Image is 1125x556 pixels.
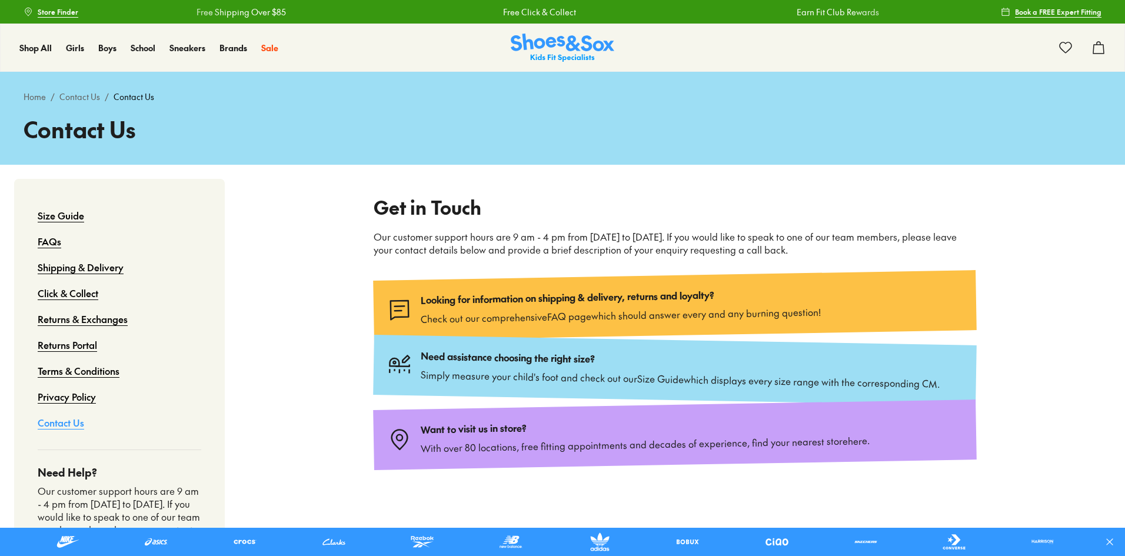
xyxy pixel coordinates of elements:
img: Type_pin-location_4d04f02a-07cc-4141-9a26-632a78aeb15f.svg [388,427,412,451]
p: Need assistance choosing the right size? [421,349,940,371]
p: Check out our comprehensive which should answer every and any burning question! [421,304,821,325]
p: Want to visit us in store? [421,415,870,436]
h1: Contact Us [24,112,1101,146]
span: Store Finder [38,6,78,17]
div: / / [24,91,1101,103]
img: Type_measuring-tape.svg [388,353,412,377]
a: FAQs [38,228,61,254]
a: School [131,42,155,54]
span: Book a FREE Expert Fitting [1015,6,1101,17]
a: Sale [261,42,278,54]
a: Sneakers [169,42,205,54]
span: Contact Us [114,91,154,103]
a: Boys [98,42,117,54]
a: Free Shipping Over $85 [197,6,286,18]
a: Home [24,91,46,103]
a: Returns & Exchanges [38,306,128,332]
a: Returns Portal [38,332,97,358]
a: Contact Us [38,409,84,435]
p: Our customer support hours are 9 am - 4 pm from [DATE] to [DATE]. If you would like to speak to o... [374,231,976,257]
a: Shop All [19,42,52,54]
p: Looking for information on shipping & delivery, returns and loyalty? [421,287,821,307]
p: Simply measure your child's foot and check out our which displays every size range with the corre... [421,367,940,390]
a: Terms & Conditions [38,358,119,384]
a: Girls [66,42,84,54]
a: Size Guide [38,202,84,228]
img: Type_chat-text.svg [388,298,412,322]
a: Click & Collect [38,280,98,306]
a: Book a FREE Expert Fitting [1001,1,1101,22]
a: here [848,434,867,447]
a: Shoes & Sox [511,34,614,62]
h2: Get in Touch [374,193,976,221]
a: Free Click & Collect [503,6,576,18]
a: Store Finder [24,1,78,22]
a: Earn Fit Club Rewards [797,6,879,18]
h4: Need Help? [38,464,201,480]
a: Contact Us [59,91,100,103]
a: Shipping & Delivery [38,254,124,280]
a: Privacy Policy [38,384,96,409]
a: Brands [219,42,247,54]
a: FAQ page [547,309,591,322]
p: With over 80 locations, free fitting appointments and decades of experience, find your nearest st... [421,433,870,455]
img: SNS_Logo_Responsive.svg [511,34,614,62]
a: Size Guide [637,372,684,385]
